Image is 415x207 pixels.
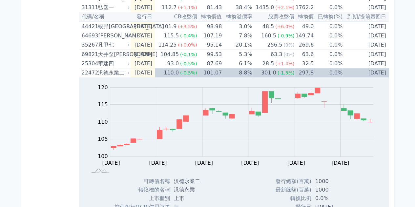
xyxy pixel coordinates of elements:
[82,50,97,59] div: 69821
[342,40,388,50] td: [DATE]
[278,70,295,75] span: (-1.5%)
[98,118,108,125] tspan: 110
[160,3,178,12] div: 112.7
[314,59,342,68] td: 0.0%
[157,40,178,50] div: 114.25
[314,3,342,12] td: 0.0%
[94,84,383,166] g: Chart
[178,24,197,29] span: (+3.5%)
[342,22,388,31] td: [DATE]
[107,186,170,194] td: 轉換標的名稱
[197,40,222,50] td: 95.14
[160,22,178,31] div: 101.9
[131,40,155,50] td: [DATE]
[294,22,314,31] td: 49.0
[287,159,305,166] tspan: [DATE]
[197,31,222,40] td: 107.19
[166,59,180,68] div: 93.0
[241,159,259,166] tspan: [DATE]
[107,177,170,186] td: 可轉債名稱
[342,59,388,68] td: [DATE]
[283,52,294,57] span: (0%)
[98,31,128,40] div: [PERSON_NAME]
[294,59,314,68] td: 32.5
[222,68,252,77] td: 8.8%
[222,3,252,12] td: 38.4%
[162,68,180,77] div: 110.0
[269,177,311,186] td: 發行總額(百萬)
[82,31,97,40] div: 64693
[98,3,128,12] div: 弘塑一
[331,159,349,166] tspan: [DATE]
[131,59,155,68] td: [DATE]
[197,68,222,77] td: 101.07
[98,22,128,31] div: 竣邦[GEOGRAPHIC_DATA]
[98,40,128,50] div: 凡甲七
[159,50,180,59] div: 104.85
[260,31,278,40] div: 160.5
[252,12,295,22] th: 股票收盤價
[131,12,155,22] th: 發行日
[342,50,388,59] td: [DATE]
[107,194,170,203] td: 上市櫃別
[314,40,342,50] td: 0.0%
[261,59,275,68] div: 28.5
[82,3,97,12] div: 31311
[269,50,284,59] div: 63.3
[98,153,108,159] tspan: 100
[311,186,361,194] td: 1000
[170,186,214,194] td: 汎德永業
[294,3,314,12] td: 1762.2
[222,59,252,68] td: 6.1%
[314,12,342,22] th: 已轉換(%)
[197,22,222,31] td: 98.98
[98,50,128,59] div: 大井泵[PERSON_NAME]
[283,42,294,48] span: (0%)
[180,52,197,57] span: (-0.1%)
[155,12,197,22] th: CB收盤價
[197,12,222,22] th: 轉換價值
[342,68,388,77] td: [DATE]
[222,12,252,22] th: 轉換溢價率
[82,40,97,50] div: 35267
[260,68,278,77] div: 301.0
[197,50,222,59] td: 99.53
[82,68,97,77] div: 22472
[102,159,120,166] tspan: [DATE]
[314,31,342,40] td: 0.0%
[178,5,197,10] span: (+1.1%)
[294,31,314,40] td: 149.74
[131,50,155,59] td: [DATE]
[314,68,342,77] td: 0.0%
[170,177,214,186] td: 汎德永業二
[79,12,131,22] th: 代碼/名稱
[311,177,361,186] td: 1000
[178,42,197,48] span: (+0.0%)
[197,59,222,68] td: 87.69
[314,22,342,31] td: 0.0%
[275,24,294,29] span: (+6.0%)
[294,50,314,59] td: 63.6
[222,50,252,59] td: 5.3%
[149,159,167,166] tspan: [DATE]
[98,59,128,68] div: 華建四
[131,68,155,77] td: [DATE]
[278,33,295,38] span: (-0.9%)
[180,61,197,66] span: (-0.5%)
[275,61,294,66] span: (+1.4%)
[131,22,155,31] td: [DATE]
[131,3,155,12] td: [DATE]
[98,136,108,142] tspan: 105
[266,40,283,50] div: 256.5
[294,40,314,50] td: 269.6
[195,159,213,166] tspan: [DATE]
[294,68,314,77] td: 297.8
[98,101,108,108] tspan: 115
[180,70,197,75] span: (-0.5%)
[294,12,314,22] th: 轉換價
[98,68,128,77] div: 汎德永業二
[269,194,311,203] td: 轉換比例
[314,50,342,59] td: 0.0%
[131,31,155,40] td: [DATE]
[222,40,252,50] td: 20.1%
